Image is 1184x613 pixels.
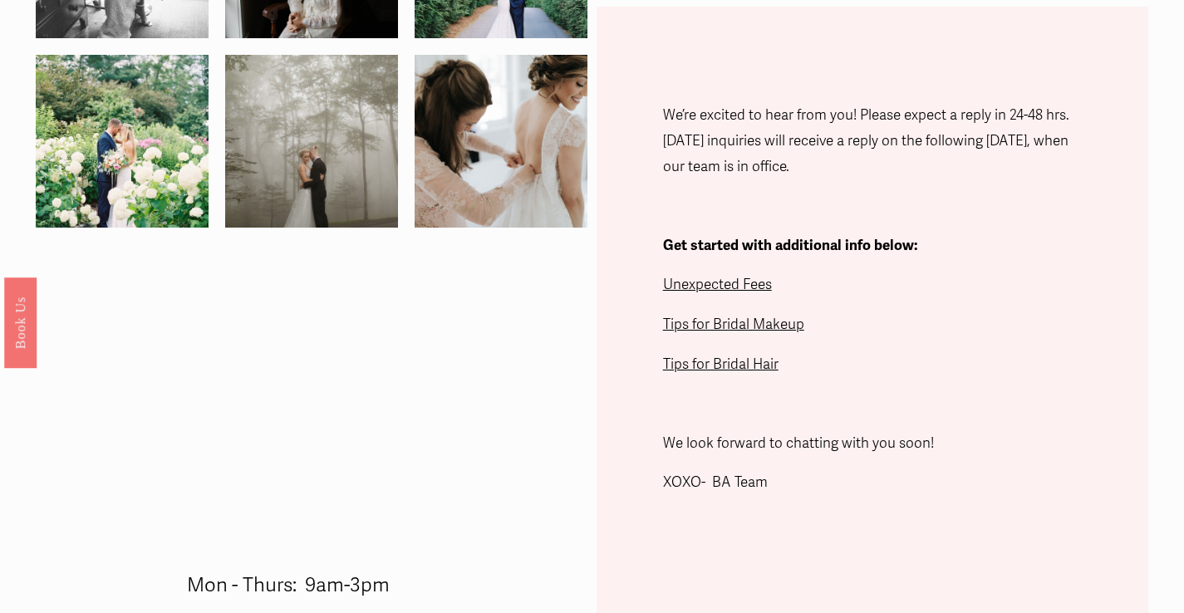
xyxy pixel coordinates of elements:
[663,316,804,333] a: Tips for Bridal Makeup
[663,276,772,293] a: Unexpected Fees
[371,55,631,228] img: ASW-178.jpg
[663,431,1083,457] p: We look forward to chatting with you soon!
[187,573,390,597] span: Mon - Thurs: 9am-3pm
[663,237,918,254] strong: Get started with additional info below:
[663,356,779,373] a: Tips for Bridal Hair
[663,103,1083,179] p: We’re excited to hear from you! Please expect a reply in 24-48 hrs. [DATE] inquiries will receive...
[36,27,209,256] img: 14305484_1259623107382072_1992716122685880553_o.jpg
[663,470,1083,496] p: XOXO- BA Team
[182,55,441,228] img: a&b-249.jpg
[4,277,37,368] a: Book Us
